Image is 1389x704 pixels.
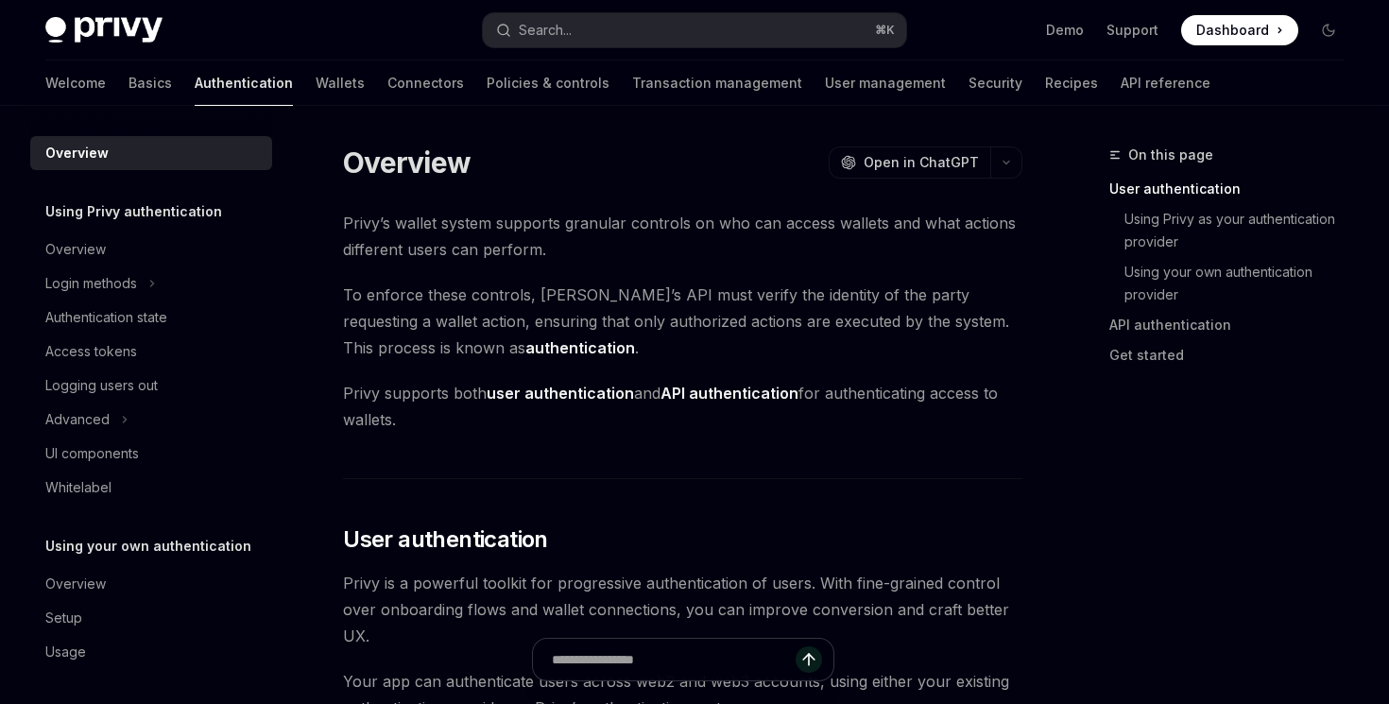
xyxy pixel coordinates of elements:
[316,60,365,106] a: Wallets
[1045,60,1098,106] a: Recipes
[1109,310,1359,340] a: API authentication
[45,607,82,629] div: Setup
[552,639,796,680] input: Ask a question...
[45,442,139,465] div: UI components
[519,19,572,42] div: Search...
[30,335,272,369] a: Access tokens
[632,60,802,106] a: Transaction management
[1109,340,1359,370] a: Get started
[660,384,798,403] strong: API authentication
[129,60,172,106] a: Basics
[45,573,106,595] div: Overview
[45,476,111,499] div: Whitelabel
[1109,257,1359,310] a: Using your own authentication provider
[45,60,106,106] a: Welcome
[45,535,251,558] h5: Using your own authentication
[45,238,106,261] div: Overview
[30,136,272,170] a: Overview
[195,60,293,106] a: Authentication
[30,471,272,505] a: Whitelabel
[45,142,109,164] div: Overview
[1181,15,1298,45] a: Dashboard
[30,567,272,601] a: Overview
[343,380,1022,433] span: Privy supports both and for authenticating access to wallets.
[864,153,979,172] span: Open in ChatGPT
[30,266,272,300] button: Toggle Login methods section
[1109,204,1359,257] a: Using Privy as your authentication provider
[30,369,272,403] a: Logging users out
[45,374,158,397] div: Logging users out
[487,60,609,106] a: Policies & controls
[45,340,137,363] div: Access tokens
[30,635,272,669] a: Usage
[343,524,548,555] span: User authentication
[45,17,163,43] img: dark logo
[45,641,86,663] div: Usage
[30,437,272,471] a: UI components
[45,408,110,431] div: Advanced
[45,272,137,295] div: Login methods
[30,601,272,635] a: Setup
[30,300,272,335] a: Authentication state
[825,60,946,106] a: User management
[343,146,471,180] h1: Overview
[343,570,1022,649] span: Privy is a powerful toolkit for progressive authentication of users. With fine-grained control ov...
[45,306,167,329] div: Authentication state
[1046,21,1084,40] a: Demo
[483,13,905,47] button: Open search
[875,23,895,38] span: ⌘ K
[1313,15,1344,45] button: Toggle dark mode
[30,232,272,266] a: Overview
[796,646,822,673] button: Send message
[1121,60,1210,106] a: API reference
[1109,174,1359,204] a: User authentication
[1106,21,1158,40] a: Support
[969,60,1022,106] a: Security
[1128,144,1213,166] span: On this page
[343,210,1022,263] span: Privy’s wallet system supports granular controls on who can access wallets and what actions diffe...
[525,338,635,357] strong: authentication
[487,384,634,403] strong: user authentication
[30,403,272,437] button: Toggle Advanced section
[343,282,1022,361] span: To enforce these controls, [PERSON_NAME]’s API must verify the identity of the party requesting a...
[1196,21,1269,40] span: Dashboard
[45,200,222,223] h5: Using Privy authentication
[387,60,464,106] a: Connectors
[829,146,990,179] button: Open in ChatGPT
